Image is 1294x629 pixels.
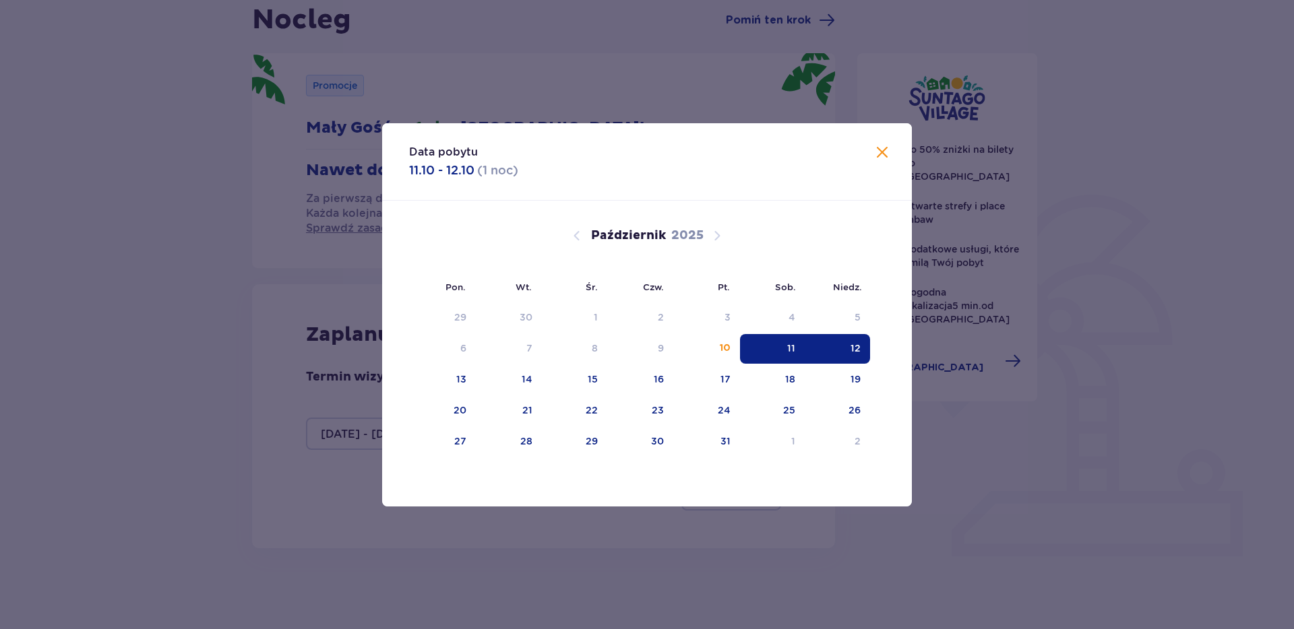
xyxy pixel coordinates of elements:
[855,310,861,324] div: 5
[607,334,674,364] td: Data niedostępna. czwartek, 9 października 2025
[409,365,476,395] td: 13
[805,396,870,426] td: 26
[594,310,598,324] div: 1
[673,303,740,333] td: Data niedostępna. piątek, 3 października 2025
[607,303,674,333] td: Data niedostępna. czwartek, 2 października 2025
[718,282,730,292] small: Pt.
[409,427,476,457] td: 27
[855,434,861,448] div: 2
[787,341,795,355] div: 11
[720,434,731,448] div: 31
[849,403,861,417] div: 26
[874,145,890,162] button: Zamknij
[460,341,466,355] div: 6
[476,303,543,333] td: Data niedostępna. wtorek, 30 września 2025
[409,303,476,333] td: Data niedostępna. poniedziałek, 29 września 2025
[805,303,870,333] td: Data niedostępna. niedziela, 5 października 2025
[725,310,731,324] div: 3
[522,403,532,417] div: 21
[454,434,466,448] div: 27
[454,403,466,417] div: 20
[833,282,862,292] small: Niedz.
[409,396,476,426] td: 20
[454,310,466,324] div: 29
[476,396,543,426] td: 21
[477,162,518,178] p: ( 1 noc )
[740,365,805,395] td: 18
[673,365,740,395] td: 17
[476,427,543,457] td: 28
[740,303,805,333] td: Data niedostępna. sobota, 4 października 2025
[720,372,731,386] div: 17
[740,427,805,457] td: 1
[409,334,476,364] td: Data niedostępna. poniedziałek, 6 października 2025
[476,334,543,364] td: Data niedostępna. wtorek, 7 października 2025
[658,341,664,355] div: 9
[586,282,598,292] small: Śr.
[791,434,795,448] div: 1
[607,365,674,395] td: 16
[673,427,740,457] td: 31
[456,372,466,386] div: 13
[445,282,466,292] small: Pon.
[520,310,532,324] div: 30
[516,282,532,292] small: Wt.
[591,228,666,244] p: Październik
[542,303,607,333] td: Data niedostępna. środa, 1 października 2025
[409,145,478,160] p: Data pobytu
[720,341,731,355] div: 10
[851,372,861,386] div: 19
[851,341,861,355] div: 12
[569,228,585,244] button: Poprzedni miesiąc
[526,341,532,355] div: 7
[542,365,607,395] td: 15
[805,365,870,395] td: 19
[740,334,805,364] td: Data zaznaczona. sobota, 11 października 2025
[805,427,870,457] td: 2
[658,310,664,324] div: 2
[673,334,740,364] td: 10
[588,372,598,386] div: 15
[785,372,795,386] div: 18
[476,365,543,395] td: 14
[652,403,664,417] div: 23
[522,372,532,386] div: 14
[592,341,598,355] div: 8
[740,396,805,426] td: 25
[709,228,725,244] button: Następny miesiąc
[607,396,674,426] td: 23
[783,403,795,417] div: 25
[671,228,704,244] p: 2025
[542,396,607,426] td: 22
[520,434,532,448] div: 28
[789,310,795,324] div: 4
[607,427,674,457] td: 30
[643,282,664,292] small: Czw.
[805,334,870,364] td: Data zaznaczona. niedziela, 12 października 2025
[542,334,607,364] td: Data niedostępna. środa, 8 października 2025
[775,282,796,292] small: Sob.
[718,403,731,417] div: 24
[542,427,607,457] td: 29
[651,434,664,448] div: 30
[673,396,740,426] td: 24
[654,372,664,386] div: 16
[586,434,598,448] div: 29
[586,403,598,417] div: 22
[409,162,474,178] p: 11.10 - 12.10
